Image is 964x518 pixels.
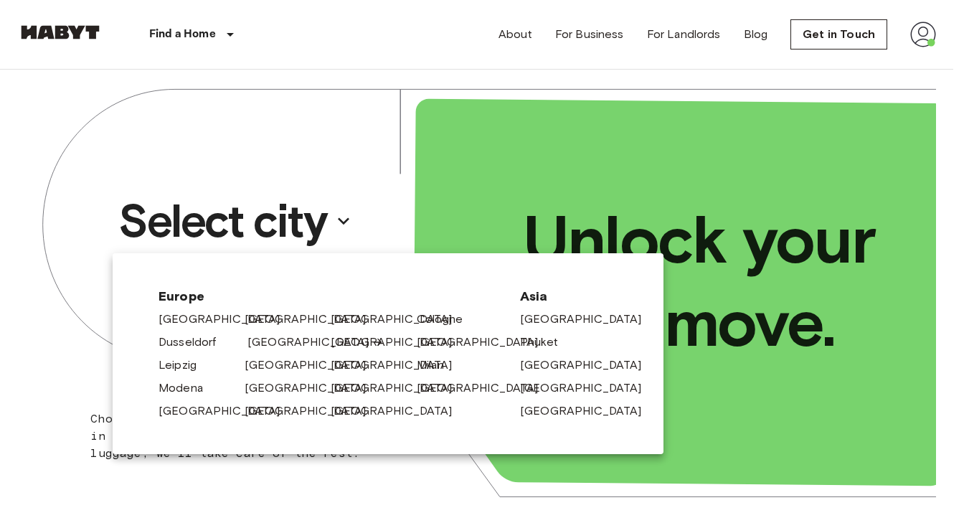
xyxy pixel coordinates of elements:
a: [GEOGRAPHIC_DATA] [245,402,381,420]
a: [GEOGRAPHIC_DATA] [520,357,656,374]
a: [GEOGRAPHIC_DATA] [159,311,295,328]
a: Cologne [417,311,477,328]
a: Modena [159,380,217,397]
span: Europe [159,288,497,305]
a: [GEOGRAPHIC_DATA] [247,334,384,351]
a: Phuket [520,334,572,351]
a: [GEOGRAPHIC_DATA] [331,334,467,351]
a: [GEOGRAPHIC_DATA] [245,357,381,374]
a: [GEOGRAPHIC_DATA] [520,380,656,397]
a: [GEOGRAPHIC_DATA] [245,380,381,397]
a: [GEOGRAPHIC_DATA] [331,380,467,397]
a: Milan [417,357,458,374]
a: [GEOGRAPHIC_DATA] [520,311,656,328]
a: Leipzig [159,357,211,374]
a: [GEOGRAPHIC_DATA] [331,357,467,374]
a: [GEOGRAPHIC_DATA] [331,311,467,328]
a: Dusseldorf [159,334,231,351]
a: [GEOGRAPHIC_DATA] [417,380,553,397]
a: [GEOGRAPHIC_DATA] [331,402,467,420]
a: [GEOGRAPHIC_DATA] [520,402,656,420]
a: [GEOGRAPHIC_DATA] [417,334,553,351]
span: Asia [520,288,618,305]
a: [GEOGRAPHIC_DATA] [245,311,381,328]
a: [GEOGRAPHIC_DATA] [159,402,295,420]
